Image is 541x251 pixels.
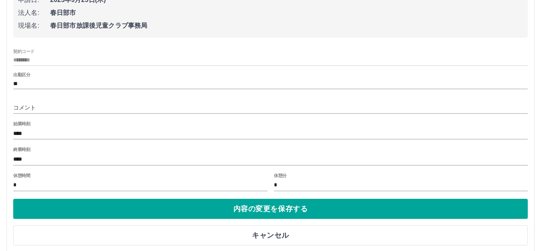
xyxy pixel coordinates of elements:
[13,172,30,178] label: 休憩時間
[18,21,50,31] span: 現場名:
[274,172,287,178] label: 休憩分
[13,199,528,219] button: 内容の変更を保存する
[50,8,523,18] span: 春日部市
[13,147,30,153] label: 終業時刻
[13,72,30,78] label: 出勤区分
[13,225,528,245] button: キャンセル
[50,21,523,31] span: 春日部市放課後児童クラブ事務局
[13,48,34,54] label: 契約コード
[13,121,30,127] label: 始業時刻
[18,8,50,18] span: 法人名:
